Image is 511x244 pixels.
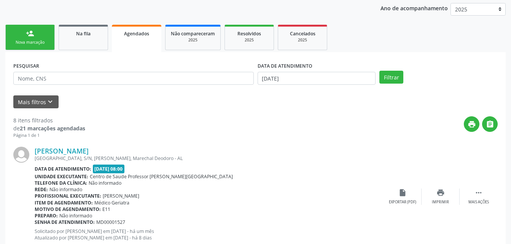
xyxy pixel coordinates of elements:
span: Não informado [59,212,92,219]
span: [PERSON_NAME] [103,193,139,199]
button: Filtrar [379,71,403,84]
span: Não compareceram [171,30,215,37]
b: Senha de atendimento: [35,219,95,225]
input: Nome, CNS [13,72,254,85]
b: Item de agendamento: [35,200,93,206]
div: Imprimir [432,200,449,205]
p: Ano de acompanhamento [380,3,448,13]
b: Rede: [35,186,48,193]
label: PESQUISAR [13,60,39,72]
span: Médico Geriatra [94,200,129,206]
i: print [436,189,445,197]
strong: 21 marcações agendadas [20,125,85,132]
i:  [474,189,483,197]
span: Na fila [76,30,91,37]
span: E11 [102,206,110,212]
div: 8 itens filtrados [13,116,85,124]
b: Data de atendimento: [35,166,91,172]
div: Exportar (PDF) [389,200,416,205]
button:  [482,116,498,132]
input: Selecione um intervalo [258,72,376,85]
div: 2025 [230,37,268,43]
div: Mais ações [468,200,489,205]
span: Cancelados [290,30,315,37]
div: Página 1 de 1 [13,132,85,139]
b: Telefone da clínica: [35,180,87,186]
b: Preparo: [35,212,58,219]
span: Não informado [89,180,121,186]
b: Unidade executante: [35,173,88,180]
button: print [464,116,479,132]
b: Motivo de agendamento: [35,206,101,212]
b: Profissional executante: [35,193,101,199]
a: [PERSON_NAME] [35,147,89,155]
div: person_add [26,29,34,38]
div: de [13,124,85,132]
i: keyboard_arrow_down [46,98,54,106]
p: Solicitado por [PERSON_NAME] em [DATE] - há um mês Atualizado por [PERSON_NAME] em [DATE] - há 8 ... [35,228,384,241]
div: [GEOGRAPHIC_DATA], S/N, [PERSON_NAME], Marechal Deodoro - AL [35,155,384,162]
i: insert_drive_file [398,189,407,197]
span: Não informado [49,186,82,193]
div: 2025 [283,37,322,43]
span: Resolvidos [237,30,261,37]
div: 2025 [171,37,215,43]
label: DATA DE ATENDIMENTO [258,60,312,72]
img: img [13,147,29,163]
span: MD00001527 [96,219,125,225]
span: Centro de Saude Professor [PERSON_NAME][GEOGRAPHIC_DATA] [90,173,233,180]
i:  [486,120,494,128]
span: Agendados [124,30,149,37]
span: [DATE] 08:00 [93,165,125,173]
i: print [468,120,476,128]
button: Mais filtroskeyboard_arrow_down [13,95,59,109]
div: Nova marcação [11,40,49,45]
